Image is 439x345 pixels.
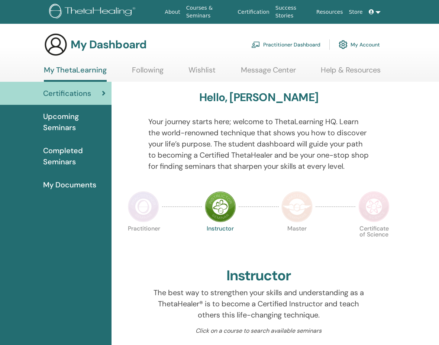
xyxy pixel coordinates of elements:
h3: My Dashboard [71,38,146,51]
a: Help & Resources [321,65,381,80]
a: My ThetaLearning [44,65,107,82]
span: My Documents [43,179,96,190]
a: Courses & Seminars [183,1,235,23]
h2: Instructor [226,267,291,284]
p: Your journey starts here; welcome to ThetaLearning HQ. Learn the world-renowned technique that sh... [148,116,369,172]
img: cog.svg [339,38,348,51]
span: Certifications [43,88,91,99]
img: Certificate of Science [358,191,390,222]
a: Success Stories [272,1,313,23]
img: Practitioner [128,191,159,222]
a: Wishlist [188,65,216,80]
p: Certificate of Science [358,226,390,257]
p: Click on a course to search available seminars [148,326,369,335]
p: The best way to strengthen your skills and understanding as a ThetaHealer® is to become a Certifi... [148,287,369,320]
a: My Account [339,36,380,53]
p: Instructor [205,226,236,257]
a: Resources [313,5,346,19]
img: Master [281,191,313,222]
span: Upcoming Seminars [43,111,106,133]
a: Store [346,5,366,19]
h3: Hello, [PERSON_NAME] [199,91,318,104]
img: chalkboard-teacher.svg [251,41,260,48]
a: Following [132,65,164,80]
span: Completed Seminars [43,145,106,167]
img: Instructor [205,191,236,222]
img: logo.png [49,4,138,20]
a: About [162,5,183,19]
p: Master [281,226,313,257]
a: Practitioner Dashboard [251,36,320,53]
p: Practitioner [128,226,159,257]
img: generic-user-icon.jpg [44,33,68,57]
a: Certification [235,5,272,19]
a: Message Center [241,65,296,80]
